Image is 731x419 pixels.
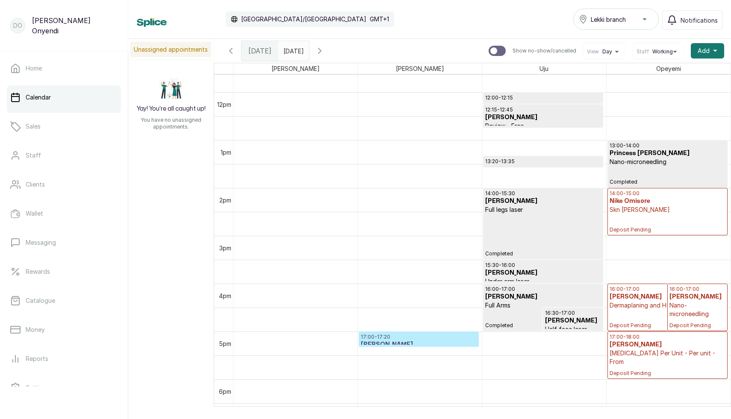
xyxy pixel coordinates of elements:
[545,310,601,316] p: 16:30 - 17:00
[7,318,121,342] a: Money
[26,151,41,160] p: Staff
[26,180,45,189] p: Clients
[652,48,673,55] span: Working
[485,293,601,301] h3: [PERSON_NAME]
[669,293,725,301] h3: [PERSON_NAME]
[538,63,550,74] span: Uju
[485,269,601,277] h3: [PERSON_NAME]
[610,205,725,214] p: Skn [PERSON_NAME]
[7,289,121,313] a: Catalogue
[637,48,680,55] button: StaffWorking
[361,334,477,340] p: 17:00 - 17:20
[545,316,601,325] h3: [PERSON_NAME]
[610,149,725,158] h3: Princess [PERSON_NAME]
[217,291,233,300] div: 4pm
[13,21,22,30] p: DO
[26,384,50,392] p: Settings
[218,243,233,252] div: 3pm
[610,293,725,301] h3: [PERSON_NAME]
[7,260,121,284] a: Rewards
[610,322,725,329] span: Deposit Pending
[26,355,48,363] p: Reports
[610,301,725,310] p: Dermaplaning and Hydro Facial
[485,101,601,110] h3: [PERSON_NAME]
[485,250,601,257] span: Completed
[485,113,601,122] h3: [PERSON_NAME]
[602,48,612,55] span: Day
[610,158,725,166] p: Nano-microneedling
[218,196,233,205] div: 2pm
[513,47,576,54] p: Show no-show/cancelled
[7,202,121,226] a: Wallet
[7,85,121,109] a: Calendar
[485,301,601,310] p: Full Arms
[485,158,601,165] p: 13:20 - 13:35
[217,339,233,348] div: 5pm
[485,205,601,214] p: Full legs laser
[7,144,121,167] a: Staff
[133,117,209,130] p: You have no unassigned appointments.
[610,334,725,340] p: 17:00 - 18:00
[485,277,601,286] p: Under arm laser
[485,262,601,269] p: 15:30 - 16:00
[610,179,725,185] span: Completed
[485,94,601,101] p: 12:00 - 12:15
[26,267,50,276] p: Rewards
[7,56,121,80] a: Home
[26,238,56,247] p: Messaging
[394,63,446,74] span: [PERSON_NAME]
[485,197,601,205] h3: [PERSON_NAME]
[270,63,321,74] span: [PERSON_NAME]
[248,46,271,56] span: [DATE]
[485,122,601,130] p: Review - Free
[610,142,725,149] p: 13:00 - 14:00
[7,114,121,138] a: Sales
[7,376,121,400] a: Settings
[26,122,41,131] p: Sales
[26,296,55,305] p: Catalogue
[610,340,725,349] h3: [PERSON_NAME]
[130,42,211,57] p: Unassigned appointments
[26,209,43,218] p: Wallet
[242,41,278,61] div: [DATE]
[215,100,233,109] div: 12pm
[485,286,601,293] p: 16:00 - 17:00
[241,15,366,23] p: [GEOGRAPHIC_DATA]/[GEOGRAPHIC_DATA]
[610,226,725,233] span: Deposit Pending
[637,48,649,55] span: Staff
[217,387,233,396] div: 6pm
[485,322,601,329] span: Completed
[587,48,599,55] span: View
[485,190,601,197] p: 14:00 - 15:30
[610,286,725,293] p: 16:00 - 17:00
[32,15,118,36] p: [PERSON_NAME] Onyendi
[7,173,121,196] a: Clients
[654,63,683,74] span: Opeyemi
[7,231,121,255] a: Messaging
[669,286,725,293] p: 16:00 - 17:00
[587,48,622,55] button: ViewDay
[573,9,659,30] button: Lekki branch
[698,47,710,55] span: Add
[485,165,601,173] h3: [PERSON_NAME]
[591,15,626,24] span: Lekki branch
[610,349,725,366] p: [MEDICAL_DATA] Per Unit - Per unit - From
[219,148,233,157] div: 1pm
[137,105,206,113] h2: Yay! You’re all caught up!
[370,15,389,23] p: GMT+1
[26,325,45,334] p: Money
[610,190,725,197] p: 14:00 - 15:00
[26,64,42,73] p: Home
[545,325,601,334] p: Half face laser
[669,301,725,318] p: Nano-microneedling
[662,10,722,30] button: Notifications
[485,106,601,113] p: 12:15 - 12:45
[610,370,725,377] span: Deposit Pending
[669,322,725,329] span: Deposit Pending
[26,93,51,102] p: Calendar
[610,197,725,205] h3: Nike Omisore
[361,340,477,349] h3: [PERSON_NAME]
[681,16,718,25] span: Notifications
[691,43,724,59] button: Add
[7,347,121,371] a: Reports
